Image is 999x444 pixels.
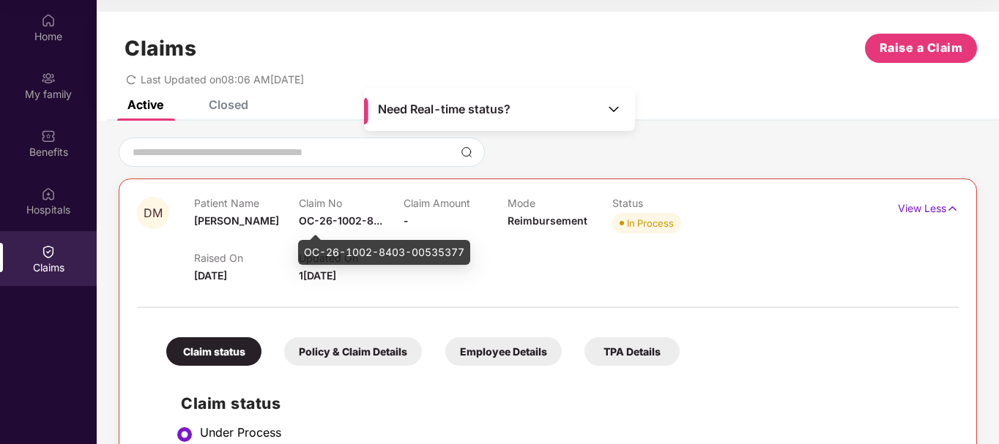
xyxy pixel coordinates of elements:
img: svg+xml;base64,PHN2ZyBpZD0iU2VhcmNoLTMyeDMyIiB4bWxucz0iaHR0cDovL3d3dy53My5vcmcvMjAwMC9zdmciIHdpZH... [461,146,472,158]
button: Raise a Claim [865,34,977,63]
div: Claim status [166,337,261,366]
span: Raise a Claim [880,39,963,57]
div: Employee Details [445,337,562,366]
span: redo [126,73,136,86]
img: svg+xml;base64,PHN2ZyB4bWxucz0iaHR0cDovL3d3dy53My5vcmcvMjAwMC9zdmciIHdpZHRoPSIxNyIgaGVpZ2h0PSIxNy... [946,200,959,217]
span: Need Real-time status? [378,102,510,117]
div: In Process [627,216,674,230]
div: Closed [209,97,248,112]
span: [DATE] [194,269,227,282]
span: - [404,214,409,227]
img: svg+xml;base64,PHN2ZyBpZD0iU3RlcC1BY3RpdmUtMzJ4MzIiIHhtbG5zPSJodHRwOi8vd3d3LnczLm9yZy8yMDAwL3N2Zy... [176,426,193,443]
div: Under Process [200,425,944,440]
img: svg+xml;base64,PHN2ZyBpZD0iQ2xhaW0iIHhtbG5zPSJodHRwOi8vd3d3LnczLm9yZy8yMDAwL3N2ZyIgd2lkdGg9IjIwIi... [41,244,56,259]
span: DM [144,207,163,219]
span: Last Updated on 08:06 AM[DATE] [141,73,304,86]
p: Patient Name [194,197,299,209]
p: View Less [898,197,959,217]
img: svg+xml;base64,PHN2ZyBpZD0iSG9zcGl0YWxzIiB4bWxucz0iaHR0cDovL3d3dy53My5vcmcvMjAwMC9zdmciIHdpZHRoPS... [41,187,56,201]
p: Raised On [194,252,299,264]
p: Claim Amount [404,197,508,209]
span: 1[DATE] [299,269,336,282]
p: Mode [508,197,612,209]
p: Claim No [299,197,404,209]
img: svg+xml;base64,PHN2ZyBpZD0iQmVuZWZpdHMiIHhtbG5zPSJodHRwOi8vd3d3LnczLm9yZy8yMDAwL3N2ZyIgd2lkdGg9Ij... [41,129,56,143]
img: Toggle Icon [606,102,621,116]
div: Active [127,97,163,112]
p: Status [612,197,717,209]
h1: Claims [125,36,196,61]
span: [PERSON_NAME] [194,214,279,227]
span: OC-26-1002-8... [299,214,382,227]
img: svg+xml;base64,PHN2ZyB3aWR0aD0iMjAiIGhlaWdodD0iMjAiIHZpZXdCb3g9IjAgMCAyMCAyMCIgZmlsbD0ibm9uZSIgeG... [41,71,56,86]
img: svg+xml;base64,PHN2ZyBpZD0iSG9tZSIgeG1sbnM9Imh0dHA6Ly93d3cudzMub3JnLzIwMDAvc3ZnIiB3aWR0aD0iMjAiIG... [41,13,56,28]
div: TPA Details [584,337,680,366]
h2: Claim status [181,391,944,415]
span: Reimbursement [508,214,587,227]
div: Policy & Claim Details [284,337,422,366]
div: OC-26-1002-8403-00535377 [298,240,470,265]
